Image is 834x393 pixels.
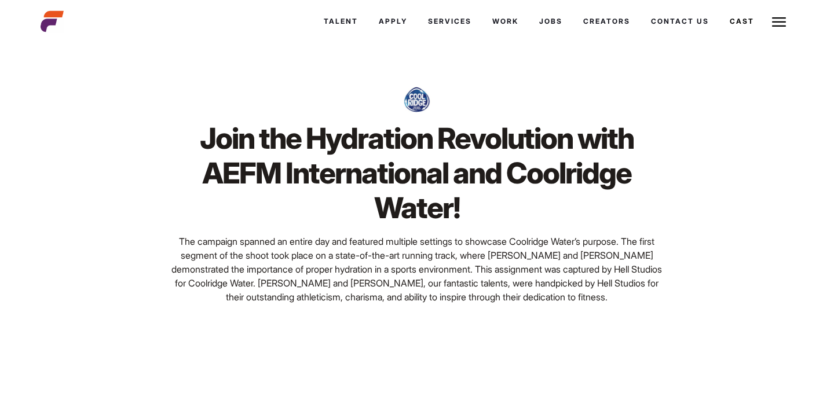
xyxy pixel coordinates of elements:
[772,15,786,29] img: Burger icon
[313,6,368,37] a: Talent
[418,6,482,37] a: Services
[573,6,641,37] a: Creators
[41,10,64,33] img: cropped-aefm-brand-fav-22-square.png
[719,6,765,37] a: Cast
[482,6,529,37] a: Work
[397,87,437,112] img: download 1
[529,6,573,37] a: Jobs
[641,6,719,37] a: Contact Us
[168,121,665,225] h1: Join the Hydration Revolution with AEFM International and Coolridge Water!
[168,234,665,304] p: The campaign spanned an entire day and featured multiple settings to showcase Coolridge Water’s p...
[368,6,418,37] a: Apply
